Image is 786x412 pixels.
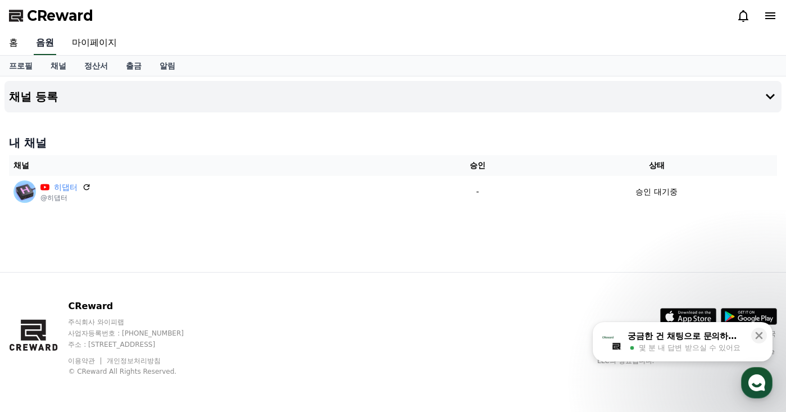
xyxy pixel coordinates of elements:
a: 홈 [3,319,74,347]
h4: 내 채널 [9,135,777,151]
h4: 채널 등록 [9,90,58,103]
a: 출금 [117,56,151,76]
a: 알림 [151,56,184,76]
a: 정산서 [75,56,117,76]
p: 사업자등록번호 : [PHONE_NUMBER] [68,329,205,338]
a: 마이페이지 [63,31,126,55]
p: @히댑터 [40,193,91,202]
p: 승인 대기중 [635,186,677,198]
span: CReward [27,7,93,25]
img: 히댑터 [13,180,36,203]
span: 대화 [103,336,116,345]
a: 이용약관 [68,357,103,365]
th: 채널 [9,155,419,176]
a: 대화 [74,319,145,347]
a: 음원 [34,31,56,55]
th: 승인 [419,155,537,176]
a: CReward [9,7,93,25]
a: 개인정보처리방침 [107,357,161,365]
span: 설정 [174,336,187,345]
span: 홈 [35,336,42,345]
p: 주소 : [STREET_ADDRESS] [68,340,205,349]
a: 채널 [42,56,75,76]
a: 히댑터 [54,182,78,193]
th: 상태 [536,155,777,176]
p: - [424,186,532,198]
p: © CReward All Rights Reserved. [68,367,205,376]
button: 채널 등록 [4,81,782,112]
p: CReward [68,300,205,313]
p: 주식회사 와이피랩 [68,318,205,327]
a: 설정 [145,319,216,347]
